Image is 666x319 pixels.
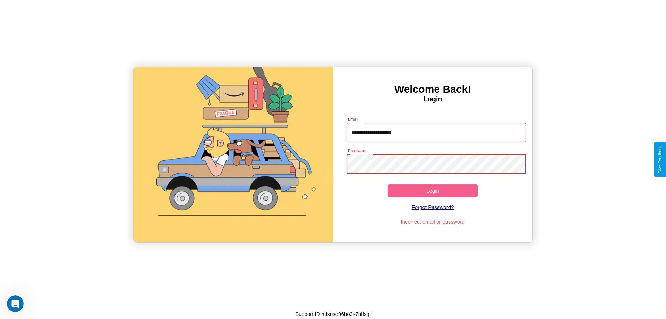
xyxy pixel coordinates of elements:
h3: Welcome Back! [333,83,532,95]
a: Forgot Password? [343,197,523,217]
label: Email [348,116,359,122]
iframe: Intercom live chat [7,295,24,312]
p: Incorrect email or password [343,217,523,226]
label: Password [348,148,366,154]
img: gif [134,67,333,242]
p: Support ID: mfxuse96ho3s7hffsqt [295,309,371,319]
div: Give Feedback [658,145,663,174]
h4: Login [333,95,532,103]
button: Login [388,184,478,197]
